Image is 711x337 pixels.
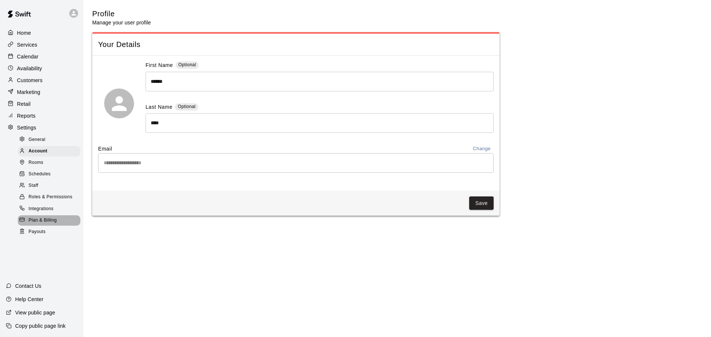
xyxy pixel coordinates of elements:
[18,169,83,180] a: Schedules
[18,215,83,226] a: Plan & Billing
[29,205,54,213] span: Integrations
[18,192,80,202] div: Roles & Permissions
[29,182,38,189] span: Staff
[6,75,77,86] a: Customers
[15,322,66,330] p: Copy public page link
[146,61,173,70] label: First Name
[146,103,173,112] label: Last Name
[29,136,46,144] span: General
[15,309,55,316] p: View public page
[29,193,72,201] span: Roles & Permissions
[18,157,83,169] a: Rooms
[17,29,31,37] p: Home
[469,196,494,210] button: Save
[17,41,37,48] p: Services
[29,159,43,166] span: Rooms
[6,122,77,133] a: Settings
[98,145,112,152] label: Email
[29,171,51,178] span: Schedules
[18,135,80,145] div: General
[18,226,83,237] a: Payouts
[29,228,46,236] span: Payouts
[178,104,196,109] span: Optional
[17,53,39,60] p: Calendar
[18,192,83,203] a: Roles & Permissions
[92,9,151,19] h5: Profile
[15,296,43,303] p: Help Center
[6,87,77,98] a: Marketing
[17,124,36,131] p: Settings
[92,19,151,26] p: Manage your user profile
[470,145,494,153] button: Change
[18,227,80,237] div: Payouts
[17,112,36,119] p: Reports
[6,27,77,38] a: Home
[18,181,80,191] div: Staff
[6,51,77,62] a: Calendar
[18,146,80,156] div: Account
[29,217,57,224] span: Plan & Billing
[6,39,77,50] a: Services
[98,40,494,50] span: Your Details
[17,100,31,108] p: Retail
[178,62,196,67] span: Optional
[18,204,80,214] div: Integrations
[18,169,80,179] div: Schedules
[29,148,47,155] span: Account
[18,203,83,215] a: Integrations
[6,110,77,121] a: Reports
[17,77,43,84] p: Customers
[6,63,77,74] a: Availability
[18,145,83,157] a: Account
[18,134,83,145] a: General
[15,282,41,290] p: Contact Us
[6,98,77,109] a: Retail
[17,88,40,96] p: Marketing
[18,158,80,168] div: Rooms
[18,180,83,192] a: Staff
[18,215,80,226] div: Plan & Billing
[17,65,42,72] p: Availability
